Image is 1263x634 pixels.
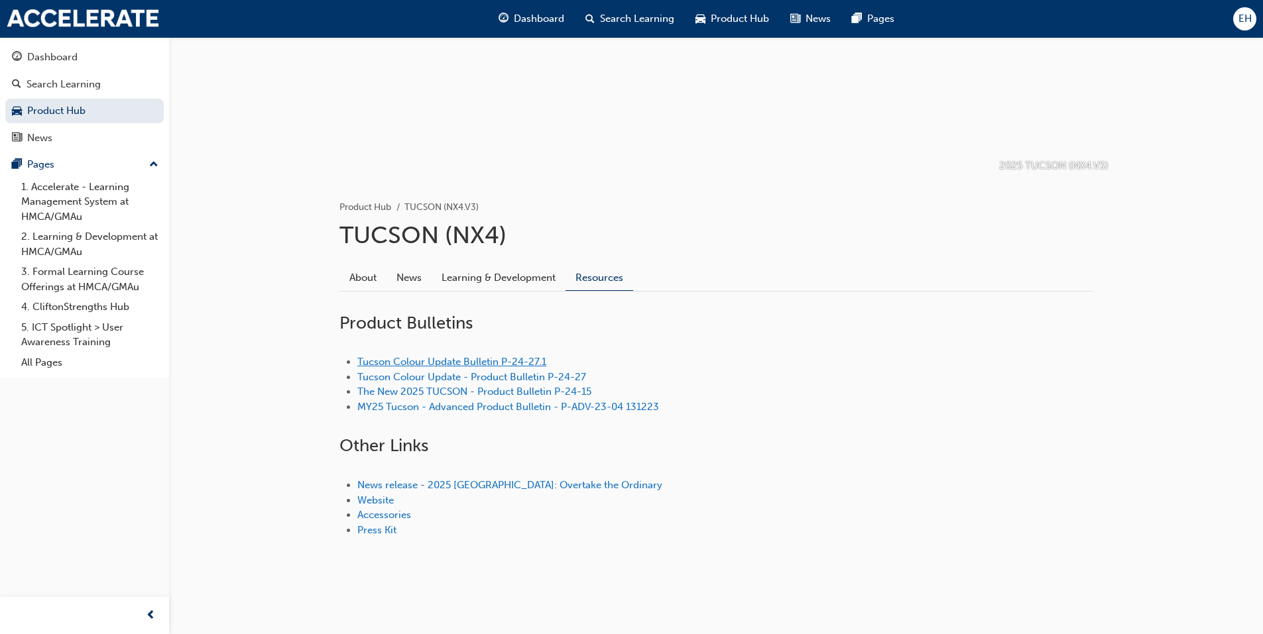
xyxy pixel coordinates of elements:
h2: Product Bulletins [339,313,1093,334]
a: Website [357,494,394,506]
button: Pages [5,152,164,177]
span: prev-icon [146,608,156,624]
span: Pages [867,11,894,26]
a: 1. Accelerate - Learning Management System at HMCA/GMAu [16,177,164,227]
a: Resources [566,265,633,291]
a: Product Hub [5,99,164,123]
button: DashboardSearch LearningProduct HubNews [5,42,164,152]
h2: Other Links [339,435,1093,456]
span: pages-icon [12,159,22,171]
span: guage-icon [499,11,509,27]
div: News [27,131,52,146]
a: MY25 Tucson - Advanced Product Bulletin - P-ADV-23-04 131223 [357,401,659,413]
a: guage-iconDashboard [488,5,575,32]
span: news-icon [12,132,22,144]
span: EH [1238,11,1252,26]
span: News [806,11,831,26]
div: Pages [27,157,54,172]
a: News release - 2025 [GEOGRAPHIC_DATA]: Overtake the Ordinary [357,479,662,491]
a: 2. Learning & Development at HMCA/GMAu [16,227,164,262]
a: Learning & Development [432,265,566,290]
a: All Pages [16,352,164,373]
li: TUCSON (NX4.V3) [404,200,479,215]
a: Tucson Colour Update Bulletin P-24-27.1 [357,356,546,368]
a: 3. Formal Learning Course Offerings at HMCA/GMAu [16,262,164,297]
a: The New 2025 TUCSON - Product Bulletin P-24-15 [357,386,591,397]
span: guage-icon [12,52,22,64]
a: Dashboard [5,45,164,70]
span: car-icon [695,11,705,27]
a: 4. CliftonStrengths Hub [16,297,164,317]
h1: TUCSON (NX4) [339,221,1093,250]
a: Search Learning [5,72,164,97]
a: pages-iconPages [841,5,905,32]
span: Product Hub [711,11,769,26]
a: Tucson Colour Update - Product Bulletin P-24-27 [357,371,586,383]
p: 2025 TUCSON (NX4.V3) [999,158,1109,174]
span: search-icon [585,11,595,27]
a: search-iconSearch Learning [575,5,685,32]
span: car-icon [12,105,22,117]
span: Search Learning [600,11,674,26]
a: Accessories [357,509,411,521]
div: Search Learning [27,77,101,92]
a: news-iconNews [780,5,841,32]
span: pages-icon [852,11,862,27]
a: Product Hub [339,201,391,213]
a: Press Kit [357,524,396,536]
span: search-icon [12,79,21,91]
a: News [387,265,432,290]
span: news-icon [790,11,800,27]
div: Dashboard [27,50,78,65]
a: News [5,126,164,150]
a: car-iconProduct Hub [685,5,780,32]
span: Dashboard [514,11,564,26]
a: 5. ICT Spotlight > User Awareness Training [16,317,164,352]
img: accelerate-hmca [7,9,159,28]
button: EH [1233,7,1256,30]
a: About [339,265,387,290]
span: up-icon [149,156,158,174]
